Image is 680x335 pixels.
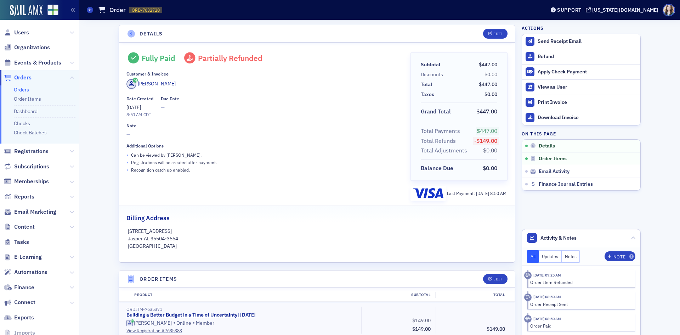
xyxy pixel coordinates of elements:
[522,49,640,64] button: Refund
[4,208,56,216] a: Email Marketing
[47,5,58,16] img: SailAMX
[4,74,32,82] a: Orders
[538,38,637,45] div: Send Receipt Email
[421,81,432,88] div: Total
[4,314,34,322] a: Exports
[421,91,437,98] span: Taxes
[4,238,29,246] a: Tasks
[4,223,35,231] a: Content
[126,71,169,77] div: Customer & Invoicee
[530,301,630,307] div: Order Receipt Sent
[421,137,456,145] div: Total Refunds
[483,29,508,39] button: Edit
[10,5,42,16] a: SailAMX
[4,29,29,37] a: Users
[142,54,175,63] div: Fully Paid
[4,178,49,185] a: Memberships
[479,61,497,68] span: $447.00
[663,4,675,16] span: Profile
[138,80,176,88] div: [PERSON_NAME]
[128,228,506,235] p: [STREET_ADDRESS]
[483,274,508,284] button: Edit
[140,275,177,283] h4: Order Items
[539,156,567,162] span: Order Items
[493,277,502,281] div: Edit
[538,115,637,121] div: Download Invoice
[4,147,49,155] a: Registrations
[14,96,41,102] a: Order Items
[126,112,142,117] time: 8:50 AM
[14,108,38,115] a: Dashboard
[14,147,49,155] span: Registrations
[126,159,129,166] span: •
[126,123,136,128] div: Note
[126,151,129,159] span: •
[126,312,256,318] a: Building a Better Budget in a Time of Uncertainty| [DATE]
[134,320,172,326] div: [PERSON_NAME]
[14,86,29,93] a: Orders
[42,5,58,17] a: View Homepage
[140,30,163,38] h4: Details
[524,272,532,279] div: Activity
[14,178,49,185] span: Memberships
[421,107,453,116] span: Grand Total
[479,81,497,88] span: $447.00
[605,251,635,261] button: Note
[161,96,179,101] div: Due Date
[14,223,35,231] span: Content
[421,61,443,68] span: Subtotal
[4,253,42,261] a: E-Learning
[539,250,562,263] button: Updates
[193,319,195,326] span: •
[161,104,179,111] span: —
[4,268,47,276] a: Automations
[474,137,497,144] span: -$149.00
[487,326,505,332] span: $149.00
[126,319,356,326] div: Online Member
[14,193,34,201] span: Reports
[539,181,593,188] span: Finance Journal Entries
[586,7,661,12] button: [US_STATE][DOMAIN_NAME]
[14,29,29,37] span: Users
[538,69,637,75] div: Apply Check Payment
[126,307,356,312] div: ORDITM-7635371
[173,319,175,326] span: •
[14,74,32,82] span: Orders
[483,164,497,172] span: $0.00
[126,327,356,334] a: View Registration #7635383
[522,130,641,137] h4: On this page
[4,193,34,201] a: Reports
[14,44,50,51] span: Organizations
[421,91,434,98] div: Taxes
[476,108,497,115] span: $447.00
[421,137,458,145] span: Total Refunds
[14,129,47,136] a: Check Batches
[490,190,506,196] span: 8:50 AM
[522,110,640,125] a: Download Invoice
[126,143,164,149] div: Additional Options
[109,6,126,14] h1: Order
[533,316,561,321] time: 9/23/2025 08:50 AM
[421,71,443,78] div: Discounts
[540,234,577,242] span: Activity & Notes
[562,250,580,263] button: Notes
[14,268,47,276] span: Automations
[477,127,497,134] span: $447.00
[412,326,431,332] span: $149.00
[14,238,29,246] span: Tasks
[613,255,625,259] div: Note
[522,25,544,31] h4: Actions
[435,292,510,298] div: Total
[4,284,34,291] a: Finance
[530,323,630,329] div: Order Paid
[126,104,141,111] span: [DATE]
[538,84,637,90] div: View as User
[198,53,262,63] span: Partially Refunded
[4,298,35,306] a: Connect
[527,250,539,263] button: All
[524,315,532,323] div: Activity
[539,168,569,175] span: Email Activity
[538,99,637,106] div: Print Invoice
[557,7,582,13] div: Support
[126,96,153,101] div: Date Created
